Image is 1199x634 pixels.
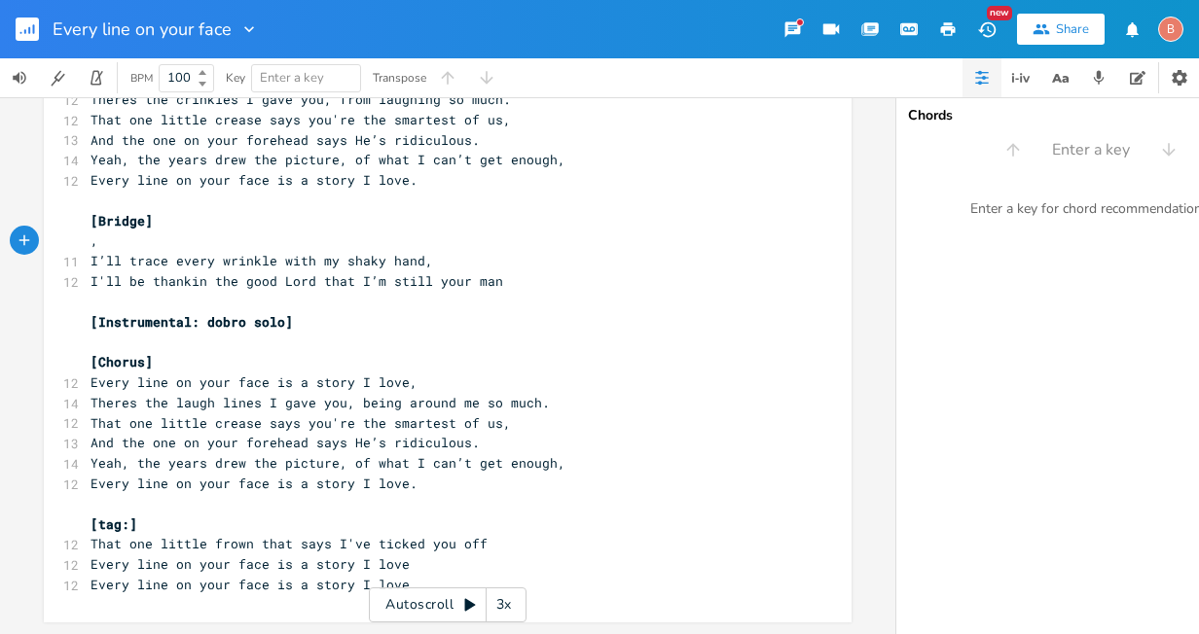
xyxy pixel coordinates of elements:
span: [Bridge] [91,212,153,229]
span: Every line on your face is a story I love. [91,171,418,189]
span: [Instrumental: dobro solo] [91,313,293,331]
span: I’ll trace every wrinkle with my shaky hand, [91,252,433,269]
span: Every line on your face is a story I love, [91,373,418,391]
span: Theres the laugh lines I gave you, being around me so much. [91,394,550,411]
div: Autoscroll [369,587,527,622]
span: Enter a key [260,69,324,87]
button: New [967,12,1006,47]
span: [tag:] [91,515,137,533]
span: [Chorus] [91,353,153,370]
span: That one little frown that says I've ticked you off [91,535,488,552]
span: Every line on your face is a story I love. [91,475,418,492]
span: Every line on your face is a story I love [91,576,410,593]
span: Yeah, the years drew the picture, of what I can’t get enough, [91,151,565,168]
div: Share [1056,20,1089,38]
span: I'll be thankin the good Lord that I’m still your man [91,272,503,290]
div: Key [226,72,245,84]
span: That one little crease says you're the smartest of us, [91,414,511,432]
span: Every line on your face [53,20,232,38]
span: That one little crease says you're the smartest of us, [91,111,511,128]
span: And the one on your forehead says He’s ridiculous. [91,434,480,451]
span: And the one on your forehead says He’s ridiculous. [91,131,480,149]
span: Yeah, the years drew the picture, of what I can’t get enough, [91,454,565,472]
span: Theres the crinkles I gave you, from laughing so much. [91,90,511,108]
button: B [1158,7,1183,52]
button: Share [1017,14,1105,45]
div: bjb3598 [1158,17,1183,42]
div: New [987,6,1012,20]
div: Transpose [373,72,426,84]
div: BPM [130,73,153,84]
span: Enter a key [1052,139,1130,161]
span: Every line on your face is a story I love [91,555,410,573]
span: , [91,231,98,249]
div: 3x [487,587,522,622]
